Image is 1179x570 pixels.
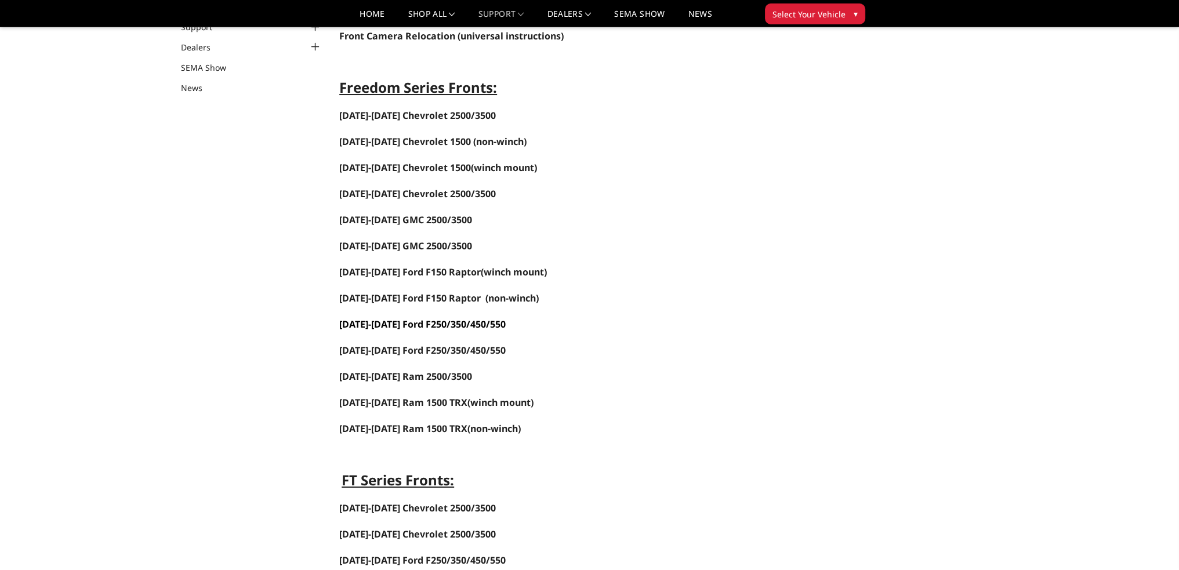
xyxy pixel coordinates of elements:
a: [DATE]-[DATE] Chevrolet 2500/3500 [339,188,496,199]
a: [DATE]-[DATE] GMC 2500/3500 [339,213,472,226]
a: [DATE]-[DATE] Ford F250/350/450/550 [339,554,506,567]
a: [DATE]-[DATE] Ford F250/350/450/550 [339,318,506,331]
a: [DATE]-[DATE] Ford F150 Raptor [339,266,481,278]
button: Select Your Vehicle [765,3,865,24]
strong: FT Series Fronts: [342,470,454,489]
span: [DATE]-[DATE] Ford F250/350/450/550 [339,344,506,357]
a: Front Camera Relocation (universal instructions) [339,30,564,42]
a: [DATE]-[DATE] Ram 1500 TRX [339,397,467,408]
a: News [688,10,712,27]
a: [DATE]-[DATE] Ram 2500/3500 [339,370,472,383]
a: [DATE]-[DATE] Chevrolet 2500/3500 [339,109,496,122]
a: [DATE]-[DATE] Chevrolet 1500 [339,161,471,174]
span: [DATE]-[DATE] Chevrolet 1500 [339,135,471,148]
a: SEMA Show [181,61,241,74]
a: [DATE]-[DATE] Ford F250/350/450/550 [339,345,506,356]
a: News [181,82,217,94]
span: (non-winch) [485,292,539,304]
a: Dealers [181,41,225,53]
a: SEMA Show [614,10,665,27]
span: [DATE]-[DATE] Chevrolet 2500/3500 [339,187,496,200]
a: [DATE]-[DATE] Chevrolet 2500/3500 [339,502,496,514]
a: [DATE]-[DATE] Ford F150 Raptor [339,293,481,304]
a: Support [478,10,524,27]
span: Freedom Series Fronts: [339,78,497,97]
a: [DATE]-[DATE] Chevrolet 2500/3500 [339,528,496,540]
span: [DATE]-[DATE] Ram 1500 TRX [339,396,467,409]
span: (winch mount) [339,161,537,174]
a: [DATE]-[DATE] Chevrolet 1500 [339,136,471,147]
span: [DATE]-[DATE] GMC 2500/3500 [339,239,472,252]
span: Select Your Vehicle [772,8,846,20]
span: (winch mount) [339,266,547,278]
a: shop all [408,10,455,27]
a: [DATE]-[DATE] Ram 1500 TRX [339,422,467,435]
span: (winch mount) [467,396,534,409]
span: (non-winch) [473,135,527,148]
a: Dealers [547,10,592,27]
span: [DATE]-[DATE] Ford F150 Raptor [339,292,481,304]
a: [DATE]-[DATE] GMC 2500/3500 [339,241,472,252]
iframe: Chat Widget [1121,514,1179,570]
a: Home [360,10,384,27]
span: ▾ [854,8,858,20]
span: (non-winch) [339,422,521,435]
